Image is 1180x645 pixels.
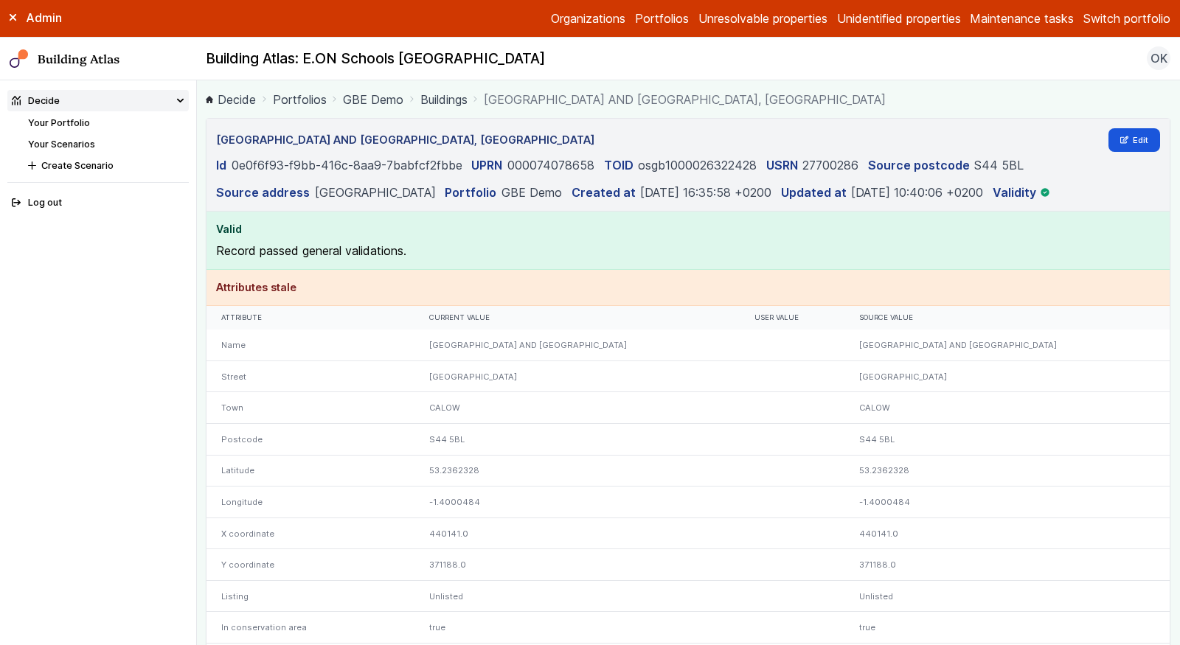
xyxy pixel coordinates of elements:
[216,132,594,148] h3: [GEOGRAPHIC_DATA] AND [GEOGRAPHIC_DATA], [GEOGRAPHIC_DATA]
[844,455,1170,487] div: 53.2362328
[415,360,740,392] div: [GEOGRAPHIC_DATA]
[273,91,327,108] a: Portfolios
[415,455,740,487] div: 53.2362328
[974,156,1024,174] dd: S44 5BL
[844,487,1170,518] div: -1.4000484
[315,184,436,201] dd: [GEOGRAPHIC_DATA]
[7,90,189,111] summary: Decide
[415,612,740,644] div: true
[206,392,415,424] div: Town
[868,156,970,174] dt: Source postcode
[206,517,415,549] div: X coordinate
[445,184,496,201] dt: Portfolio
[993,184,1036,201] dt: Validity
[844,549,1170,581] div: 371188.0
[415,517,740,549] div: 440141.0
[1147,46,1170,70] button: OK
[221,313,401,323] div: Attribute
[766,156,798,174] dt: USRN
[216,184,310,201] dt: Source address
[206,49,545,69] h2: Building Atlas: E.ON Schools [GEOGRAPHIC_DATA]
[844,330,1170,360] div: [GEOGRAPHIC_DATA] AND [GEOGRAPHIC_DATA]
[844,580,1170,612] div: Unlisted
[415,423,740,455] div: S44 5BL
[10,49,29,69] img: main-0bbd2752.svg
[206,360,415,392] div: Street
[802,156,858,174] dd: 27700286
[206,612,415,644] div: In conservation area
[604,156,634,174] dt: TOID
[698,10,827,27] a: Unresolvable properties
[640,184,771,201] dd: [DATE] 16:35:58 +0200
[837,10,961,27] a: Unidentified properties
[635,10,689,27] a: Portfolios
[1108,128,1161,152] a: Edit
[24,155,189,176] button: Create Scenario
[429,313,726,323] div: Current value
[12,94,60,108] div: Decide
[216,242,1160,259] p: Record passed general validations.
[507,156,594,174] dd: 000074078658
[844,517,1170,549] div: 440141.0
[415,330,740,360] div: [GEOGRAPHIC_DATA] AND [GEOGRAPHIC_DATA]
[844,423,1170,455] div: S44 5BL
[206,330,415,360] div: Name
[206,487,415,518] div: Longitude
[28,139,95,150] a: Your Scenarios
[781,184,847,201] dt: Updated at
[206,91,256,108] a: Decide
[343,91,403,108] a: GBE Demo
[844,612,1170,644] div: true
[415,580,740,612] div: Unlisted
[754,313,830,323] div: User value
[232,156,462,174] dd: 0e0f6f93-f9bb-416c-8aa9-7babfcf2fbbe
[844,360,1170,392] div: [GEOGRAPHIC_DATA]
[216,221,1160,237] h4: Valid
[970,10,1074,27] a: Maintenance tasks
[415,487,740,518] div: -1.4000484
[502,184,562,201] dd: GBE Demo
[415,549,740,581] div: 371188.0
[415,392,740,424] div: CALOW
[1083,10,1170,27] button: Switch portfolio
[206,580,415,612] div: Listing
[206,423,415,455] div: Postcode
[216,156,226,174] dt: Id
[1150,49,1167,67] span: OK
[851,184,983,201] dd: [DATE] 10:40:06 +0200
[471,156,502,174] dt: UPRN
[7,192,189,214] button: Log out
[638,156,757,174] dd: osgb1000026322428
[844,392,1170,424] div: CALOW
[216,279,1160,296] h4: Attributes stale
[859,313,1156,323] div: Source value
[206,549,415,581] div: Y coordinate
[484,91,886,108] span: [GEOGRAPHIC_DATA] AND [GEOGRAPHIC_DATA], [GEOGRAPHIC_DATA]
[572,184,636,201] dt: Created at
[206,455,415,487] div: Latitude
[28,117,90,128] a: Your Portfolio
[551,10,625,27] a: Organizations
[420,91,468,108] a: Buildings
